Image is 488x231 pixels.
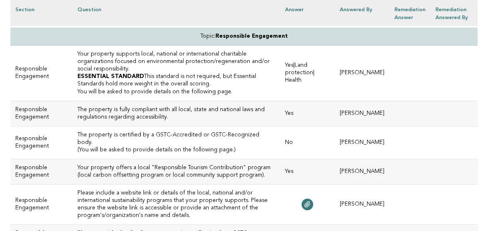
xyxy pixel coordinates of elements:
td: Yes [280,101,335,126]
td: [PERSON_NAME] [335,185,389,225]
td: [PERSON_NAME] [335,126,389,159]
strong: ESSENTIAL STANDARD [77,74,144,79]
td: [PERSON_NAME] [335,101,389,126]
h3: Your property offers a local "Responsible Tourism Contribution" program (local carbon offsetting ... [77,164,275,179]
h3: The property is certified by a GSTC-Accredited or GSTC-Recognized body. [77,131,275,146]
td: Responsible Engagement [10,159,72,185]
td: Responsible Engagement [10,101,72,126]
p: This standard is not required, but Essential Standards hold more weight in the overall scoring. [77,73,275,88]
p: You will be asked to provide details on the following page. [77,88,275,96]
td: Yes [280,159,335,185]
h3: The property is fully compliant with all local, state and national laws and regulations regarding... [77,106,275,121]
strong: Responsible Engagement [215,34,288,39]
p: (You will be asked to provide details on the following page.) [77,146,275,154]
h3: Please include a website link or details of the local, national and/or international sustainabili... [77,190,275,219]
td: Responsible Engagement [10,185,72,225]
td: Responsible Engagement [10,126,72,159]
td: Yes|Land protection| Health [280,46,335,101]
td: Responsible Engagement [10,46,72,101]
td: No [280,126,335,159]
td: [PERSON_NAME] [335,159,389,185]
td: [PERSON_NAME] [335,46,389,101]
h3: Your property supports local, national or international charitable organizations focused on envir... [77,51,275,73]
td: Topic: [10,28,478,46]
